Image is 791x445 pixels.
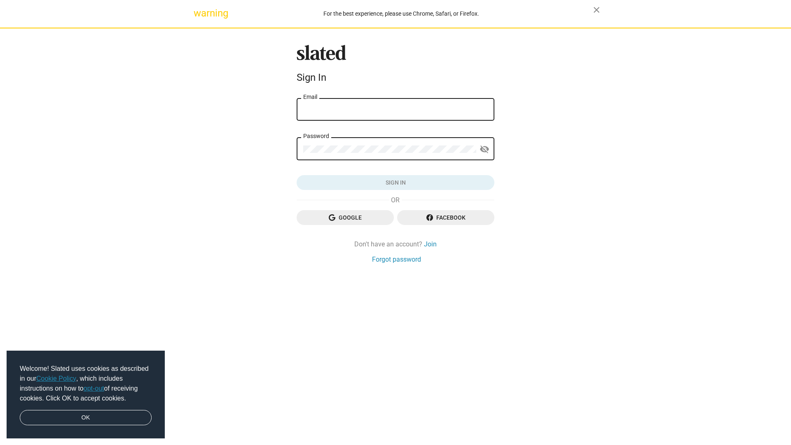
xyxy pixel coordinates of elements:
button: Show password [476,141,493,158]
div: cookieconsent [7,351,165,439]
a: Join [424,240,437,248]
button: Google [297,210,394,225]
span: Google [303,210,387,225]
a: Forgot password [372,255,421,264]
a: opt-out [84,385,104,392]
mat-icon: visibility_off [480,143,489,156]
span: Welcome! Slated uses cookies as described in our , which includes instructions on how to of recei... [20,364,152,403]
div: Don't have an account? [297,240,494,248]
mat-icon: close [592,5,601,15]
button: Facebook [397,210,494,225]
span: Facebook [404,210,488,225]
a: dismiss cookie message [20,410,152,426]
a: Cookie Policy [36,375,76,382]
div: For the best experience, please use Chrome, Safari, or Firefox. [209,8,593,19]
div: Sign In [297,72,494,83]
sl-branding: Sign In [297,45,494,87]
mat-icon: warning [194,8,204,18]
